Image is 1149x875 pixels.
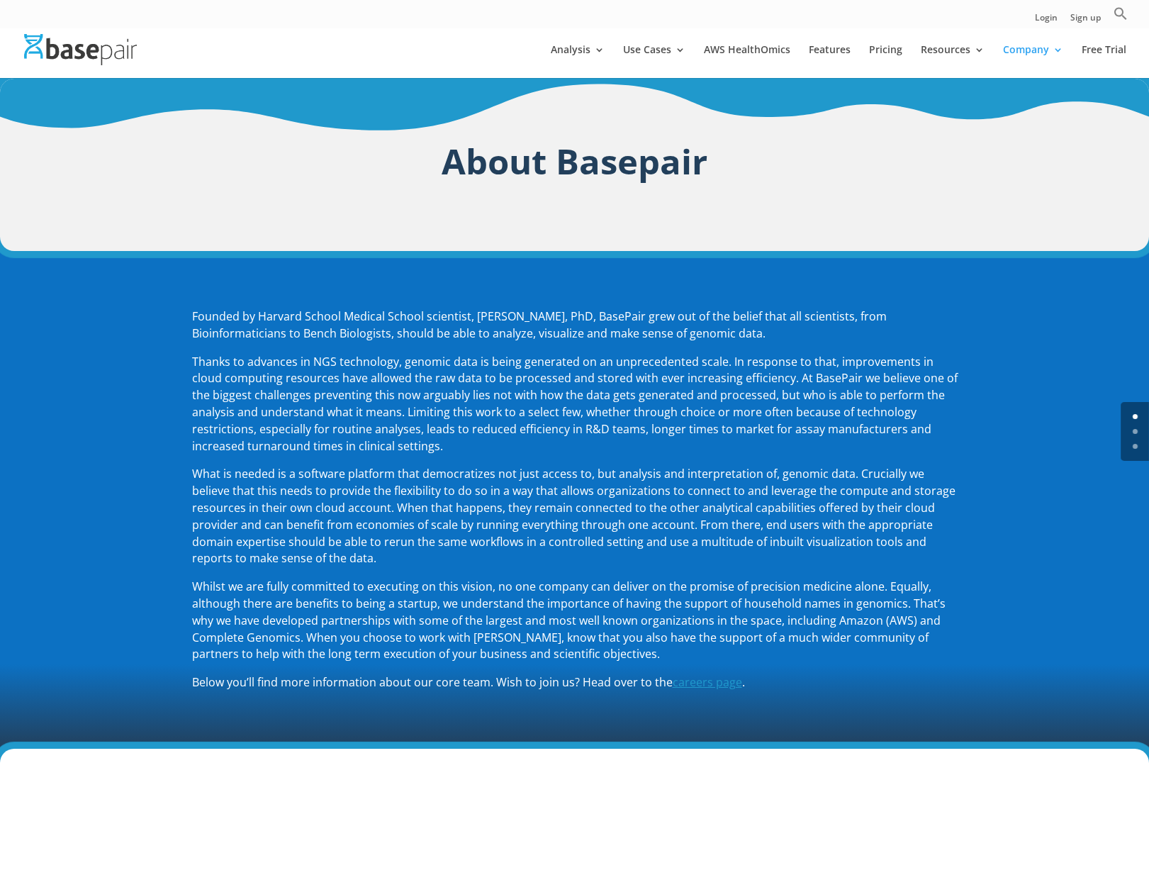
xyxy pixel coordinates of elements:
[192,674,673,690] span: Below you’ll find more information about our core team. Wish to join us? Head over to the
[1082,45,1126,78] a: Free Trial
[1070,13,1101,28] a: Sign up
[673,674,742,690] a: careers page
[1003,45,1063,78] a: Company
[192,136,958,194] h1: About Basepair
[192,308,958,354] p: Founded by Harvard School Medical School scientist, [PERSON_NAME], PhD, BasePair grew out of the ...
[1114,6,1128,28] a: Search Icon Link
[742,674,745,690] span: .
[1114,6,1128,21] svg: Search
[24,34,137,65] img: Basepair
[809,45,851,78] a: Features
[551,45,605,78] a: Analysis
[1035,13,1058,28] a: Login
[192,579,946,662] span: Whilst we are fully committed to executing on this vision, no one company can deliver on the prom...
[192,466,958,579] p: What is needed is a software platform that democratizes not just access to, but analysis and inte...
[704,45,790,78] a: AWS HealthOmics
[1133,414,1138,419] a: 0
[1133,429,1138,434] a: 1
[869,45,902,78] a: Pricing
[192,354,958,454] span: Thanks to advances in NGS technology, genomic data is being generated on an unprecedented scale. ...
[623,45,685,78] a: Use Cases
[921,45,985,78] a: Resources
[1133,444,1138,449] a: 2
